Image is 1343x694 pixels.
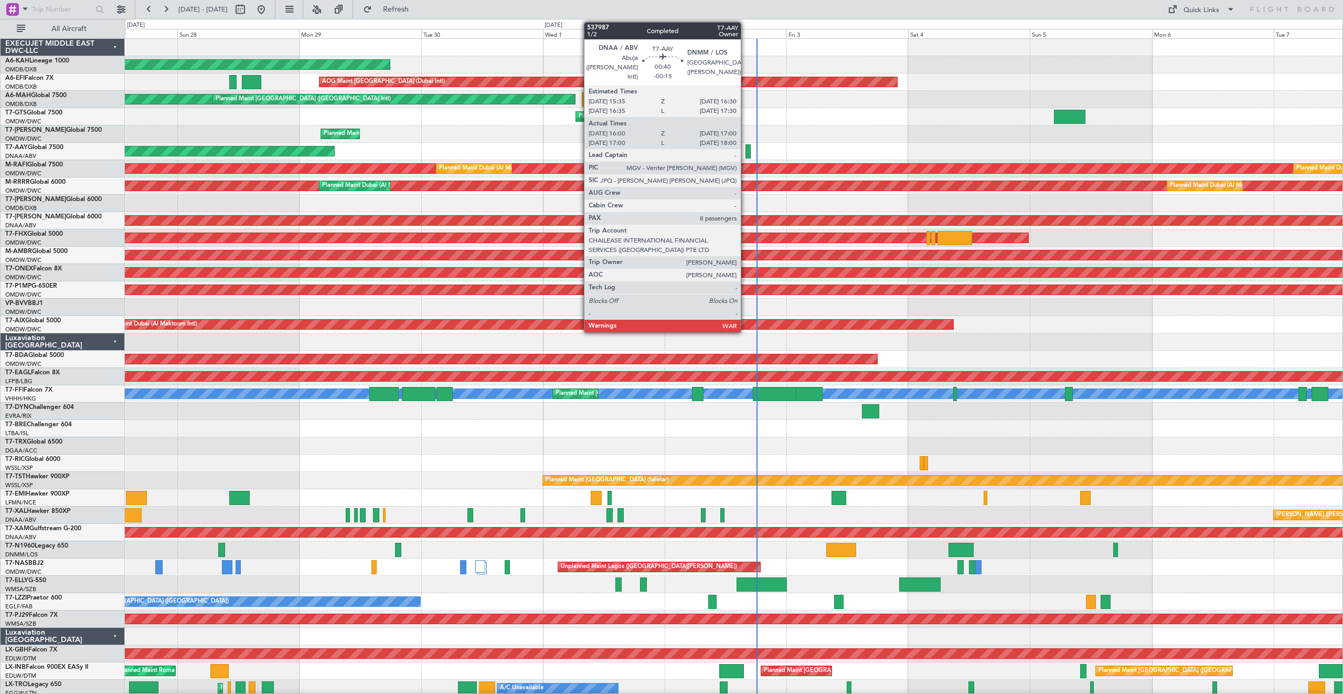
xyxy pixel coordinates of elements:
[5,179,66,185] a: M-RRRRGlobal 6000
[5,370,31,376] span: T7-EAGL
[5,127,66,133] span: T7-[PERSON_NAME]
[5,266,33,272] span: T7-ONEX
[543,29,665,38] div: Wed 1
[5,681,28,688] span: LX-TRO
[5,499,36,507] a: LFMN/NCE
[5,92,31,99] span: A6-MAH
[5,325,41,333] a: OMDW/DWC
[177,29,299,38] div: Sun 28
[5,187,41,195] a: OMDW/DWC
[5,318,25,324] span: T7-AIX
[94,317,197,332] div: Planned Maint Dubai (Al Maktoum Intl)
[5,231,63,237] a: T7-FHXGlobal 5000
[5,422,72,428] a: T7-BREChallenger 604
[5,222,36,229] a: DNAA/ABV
[5,248,32,255] span: M-AMBR
[546,472,669,488] div: Planned Maint [GEOGRAPHIC_DATA] (Seletar)
[1163,1,1240,18] button: Quick Links
[5,291,41,299] a: OMDW/DWC
[127,21,145,30] div: [DATE]
[5,266,62,272] a: T7-ONEXFalcon 8X
[5,525,81,532] a: T7-XAMGulfstream G-200
[5,672,36,680] a: EDLW/DTM
[5,474,26,480] span: T7-TST
[5,647,28,653] span: LX-GBH
[5,204,37,212] a: OMDB/DXB
[764,663,864,679] div: Planned Maint [GEOGRAPHIC_DATA]
[5,491,69,497] a: T7-EMIHawker 900XP
[5,603,33,611] a: EGLF/FAB
[5,100,37,108] a: OMDB/DXB
[5,377,33,385] a: LFPB/LBG
[12,20,114,37] button: All Aircraft
[5,170,41,177] a: OMDW/DWC
[5,508,27,514] span: T7-XAL
[5,647,57,653] a: LX-GBHFalcon 7X
[5,75,54,81] a: A6-EFIFalcon 7X
[5,58,29,64] span: A6-KAH
[358,1,421,18] button: Refresh
[1152,29,1274,38] div: Mon 6
[5,360,41,368] a: OMDW/DWC
[58,594,229,609] div: A/C Unavailable [GEOGRAPHIC_DATA] ([GEOGRAPHIC_DATA])
[5,525,29,532] span: T7-XAM
[556,386,721,402] div: Planned Maint [GEOGRAPHIC_DATA] ([GEOGRAPHIC_DATA])
[5,404,74,411] a: T7-DYNChallenger 604
[5,75,25,81] span: A6-EFI
[786,29,908,38] div: Fri 3
[5,577,28,584] span: T7-ELLY
[5,387,24,393] span: T7-FFI
[5,464,33,472] a: WSSL/XSP
[5,620,36,628] a: WMSA/SZB
[5,508,70,514] a: T7-XALHawker 850XP
[32,2,92,17] input: Trip Number
[5,66,37,73] a: OMDB/DXB
[5,58,69,64] a: A6-KAHLineage 1000
[374,6,418,13] span: Refresh
[27,25,111,33] span: All Aircraft
[5,439,62,445] a: T7-TRXGlobal 6500
[545,21,562,30] div: [DATE]
[421,29,543,38] div: Tue 30
[5,179,30,185] span: M-RRRR
[5,456,60,462] a: T7-RICGlobal 6000
[5,144,28,151] span: T7-AAY
[324,126,427,142] div: Planned Maint Dubai (Al Maktoum Intl)
[561,559,737,575] div: Unplanned Maint Lagos ([GEOGRAPHIC_DATA][PERSON_NAME])
[439,161,542,176] div: Planned Maint Dubai (Al Maktoum Intl)
[5,300,28,307] span: VP-BVV
[5,135,41,143] a: OMDW/DWC
[5,214,66,220] span: T7-[PERSON_NAME]
[5,239,41,247] a: OMDW/DWC
[1170,178,1273,194] div: Planned Maint Dubai (Al Maktoum Intl)
[5,664,88,670] a: LX-INBFalcon 900EX EASy II
[216,91,391,107] div: Planned Maint [GEOGRAPHIC_DATA] ([GEOGRAPHIC_DATA] Intl)
[5,543,35,549] span: T7-N1960
[5,474,69,480] a: T7-TSTHawker 900XP
[5,231,27,237] span: T7-FHX
[112,663,206,679] div: Unplanned Maint Roma (Ciampino)
[5,516,36,524] a: DNAA/ABV
[5,127,102,133] a: T7-[PERSON_NAME]Global 7500
[1099,663,1264,679] div: Planned Maint [GEOGRAPHIC_DATA] ([GEOGRAPHIC_DATA])
[5,412,31,420] a: EVRA/RIX
[178,5,228,14] span: [DATE] - [DATE]
[5,118,41,125] a: OMDW/DWC
[5,681,61,688] a: LX-TROLegacy 650
[5,144,63,151] a: T7-AAYGlobal 7500
[5,162,63,168] a: M-RAFIGlobal 7500
[5,152,36,160] a: DNAA/ABV
[5,612,29,618] span: T7-PJ29
[5,560,44,566] a: T7-NASBBJ2
[299,29,421,38] div: Mon 29
[5,162,27,168] span: M-RAFI
[5,551,38,559] a: DNMM/LOS
[5,456,25,462] span: T7-RIC
[5,577,46,584] a: T7-ELLYG-550
[5,560,28,566] span: T7-NAS
[5,568,41,576] a: OMDW/DWC
[5,585,36,593] a: WMSA/SZB
[5,439,27,445] span: T7-TRX
[5,283,57,289] a: T7-P1MPG-650ER
[5,196,102,203] a: T7-[PERSON_NAME]Global 6000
